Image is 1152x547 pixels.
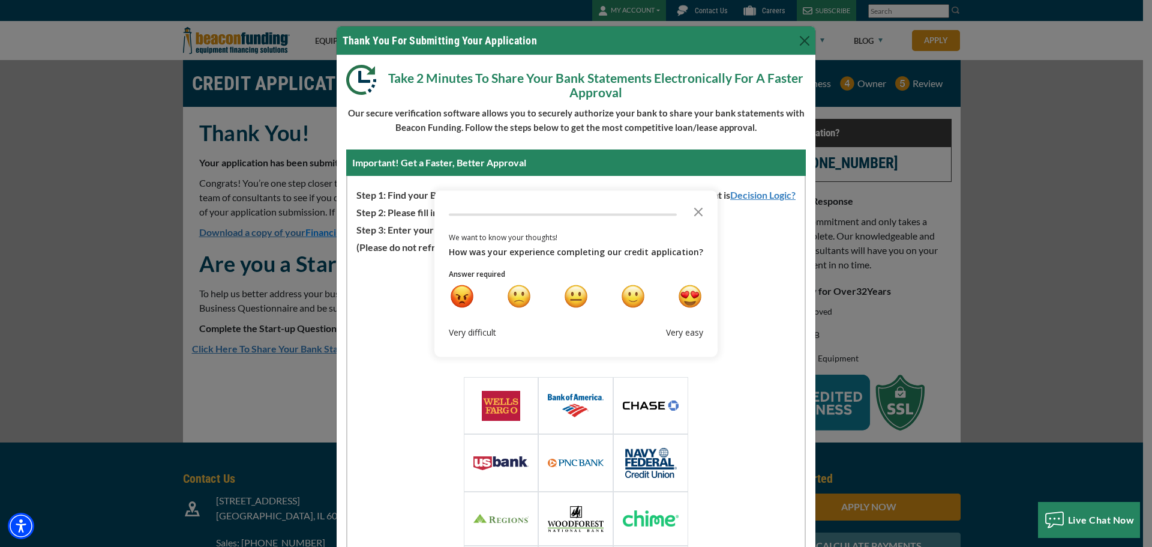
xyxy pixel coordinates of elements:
div: We want to know your thoughts! [449,231,703,243]
button: Happy [622,285,644,307]
button: Live Chat Now [1038,502,1141,538]
p: Step 3: Enter your login information [347,220,805,237]
p: (Please do not refresh or close this window while retrieving information) [347,237,805,255]
img: logo [473,456,529,470]
div: neutral [565,285,587,307]
div: very sad [451,285,473,307]
p: Step 2: Please fill in your name [347,202,805,220]
img: logo [548,459,604,467]
div: Accessibility Menu [8,513,34,539]
img: logo [548,506,604,532]
div: happy [622,285,644,307]
p: Answer required [449,268,703,280]
p: Take 2 Minutes To Share Your Bank Statements Electronically For A Faster Approval [346,65,806,100]
div: sad [508,285,530,307]
div: Survey [434,190,718,357]
div: very happy [679,285,701,307]
button: Extremely happy [679,285,701,307]
h4: Thank You For Submitting Your Application [343,32,537,49]
button: Close [795,31,814,50]
button: Close the survey [686,199,710,223]
button: Neutral [565,285,587,307]
img: logo [625,448,677,478]
div: Very easy [666,327,703,337]
img: logo [548,394,604,417]
button: Extremely unsatisfied [451,285,473,307]
span: Live Chat Now [1068,514,1135,525]
span: What is [689,185,805,202]
span: Step 1: Find your Bank [347,185,452,202]
button: Unsatisfied [508,285,530,307]
img: logo [623,400,679,410]
img: logo [473,514,529,523]
a: Decision Logic? [730,189,805,201]
div: Important! Get a Faster, Better Approval [346,150,806,176]
div: How was your experience completing our credit application? [449,245,703,258]
p: Our secure verification software allows you to securely authorize your bank to share your bank st... [346,106,806,134]
img: Modal DL Clock [346,65,385,95]
img: logo [482,391,521,421]
div: Very difficult [449,327,496,337]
